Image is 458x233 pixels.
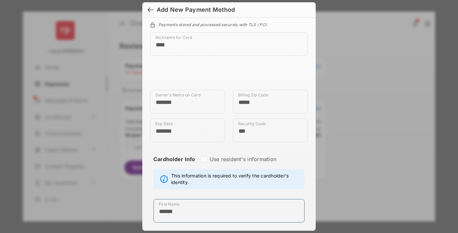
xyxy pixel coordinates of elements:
span: This information is required to verify the cardholder's identity. [171,173,301,186]
strong: Cardholder Info [153,156,195,174]
iframe: Credit card field [150,61,308,90]
div: Payments stored and processed securely with TLS / PCI [150,21,308,27]
label: Use resident's information [210,156,276,162]
div: Add New Payment Method [157,6,235,13]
